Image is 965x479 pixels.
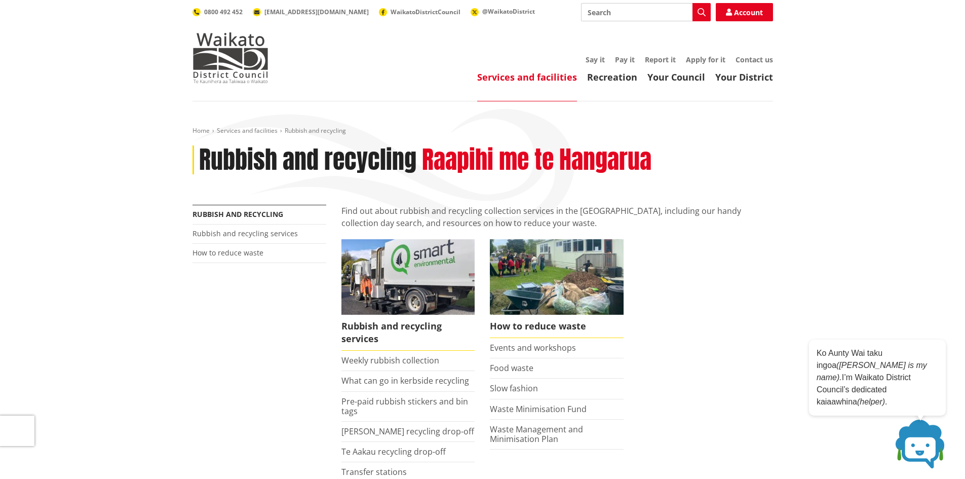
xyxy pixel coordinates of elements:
[490,403,587,415] a: Waste Minimisation Fund
[647,71,705,83] a: Your Council
[477,71,577,83] a: Services and facilities
[341,239,475,314] img: Rubbish and recycling services
[341,315,475,351] span: Rubbish and recycling services
[341,239,475,351] a: Rubbish and recycling services
[341,426,474,437] a: [PERSON_NAME] recycling drop-off
[490,239,624,338] a: How to reduce waste
[715,71,773,83] a: Your District
[192,248,263,257] a: How to reduce waste
[645,55,676,64] a: Report it
[192,32,268,83] img: Waikato District Council - Te Kaunihera aa Takiwaa o Waikato
[391,8,460,16] span: WaikatoDistrictCouncil
[471,7,535,16] a: @WaikatoDistrict
[587,71,637,83] a: Recreation
[204,8,243,16] span: 0800 492 452
[192,8,243,16] a: 0800 492 452
[817,347,938,408] p: Ko Aunty Wai taku ingoa I’m Waikato District Council’s dedicated kaiaawhina .
[857,397,885,406] em: (helper)
[341,355,439,366] a: Weekly rubbish collection
[192,209,283,219] a: Rubbish and recycling
[422,145,651,175] h2: Raapihi me te Hangarua
[192,229,298,238] a: Rubbish and recycling services
[341,446,446,457] a: Te Aakau recycling drop-off
[490,315,624,338] span: How to reduce waste
[817,361,927,382] em: ([PERSON_NAME] is my name).
[581,3,711,21] input: Search input
[482,7,535,16] span: @WaikatoDistrict
[686,55,725,64] a: Apply for it
[716,3,773,21] a: Account
[192,127,773,135] nav: breadcrumb
[379,8,460,16] a: WaikatoDistrictCouncil
[192,126,210,135] a: Home
[264,8,369,16] span: [EMAIL_ADDRESS][DOMAIN_NAME]
[490,383,538,394] a: Slow fashion
[490,362,533,374] a: Food waste
[586,55,605,64] a: Say it
[490,424,583,445] a: Waste Management and Minimisation Plan
[490,239,624,314] img: Reducing waste
[615,55,635,64] a: Pay it
[199,145,416,175] h1: Rubbish and recycling
[341,205,773,229] p: Find out about rubbish and recycling collection services in the [GEOGRAPHIC_DATA], including our ...
[217,126,278,135] a: Services and facilities
[253,8,369,16] a: [EMAIL_ADDRESS][DOMAIN_NAME]
[341,375,469,386] a: What can go in kerbside recycling
[490,342,576,353] a: Events and workshops
[736,55,773,64] a: Contact us
[341,396,468,417] a: Pre-paid rubbish stickers and bin tags
[285,126,346,135] span: Rubbish and recycling
[341,466,407,477] a: Transfer stations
